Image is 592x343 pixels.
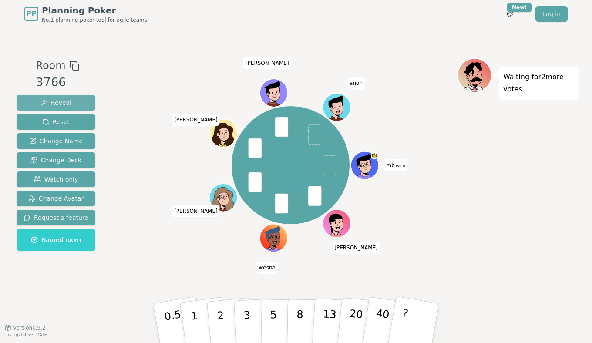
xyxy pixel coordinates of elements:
span: Change Name [29,137,83,145]
span: Click to change your name [257,262,278,274]
span: Room [36,58,65,74]
span: Click to change your name [347,77,365,89]
span: Click to change your name [172,205,220,217]
button: Reset [17,114,95,130]
span: Planning Poker [42,4,147,17]
span: Last updated: [DATE] [4,333,49,337]
span: Request a feature [24,213,88,222]
span: Change Deck [30,156,81,165]
span: Named room [31,235,81,244]
button: Named room [17,229,95,251]
span: mb is the host [371,152,378,159]
button: Change Name [17,133,95,149]
span: Watch only [34,175,78,184]
span: (you) [395,164,405,168]
span: PP [26,9,36,19]
button: Watch only [17,171,95,187]
button: Reveal [17,95,95,111]
div: 3766 [36,74,79,91]
span: Click to change your name [243,57,291,69]
button: Change Deck [17,152,95,168]
span: Reveal [40,98,71,107]
a: PPPlanning PokerNo.1 planning poker tool for agile teams [24,4,147,24]
span: Reset [42,118,70,126]
button: Version0.9.2 [4,324,46,331]
button: Request a feature [17,210,95,225]
span: Click to change your name [172,114,220,126]
span: Version 0.9.2 [13,324,46,331]
button: Click to change your avatar [352,152,378,178]
span: No.1 planning poker tool for agile teams [42,17,147,24]
button: New! [502,6,518,22]
span: Change Avatar [28,194,84,203]
div: New! [507,3,532,12]
span: Click to change your name [384,159,407,171]
a: Log in [535,6,568,22]
p: Waiting for 2 more votes... [503,71,575,95]
button: Change Avatar [17,191,95,206]
span: Click to change your name [332,241,380,253]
